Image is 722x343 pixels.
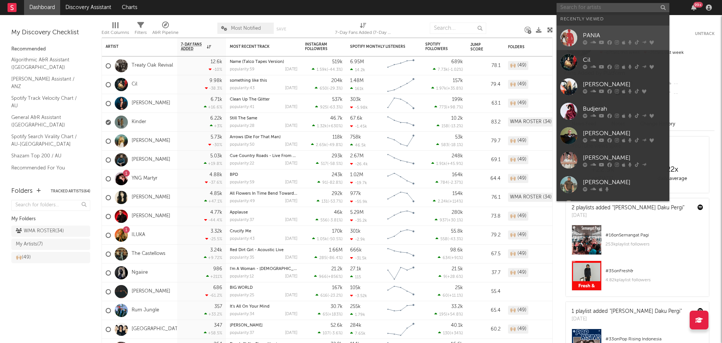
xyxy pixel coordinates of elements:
[315,86,343,91] div: ( )
[314,255,343,260] div: ( )
[312,67,343,72] div: ( )
[230,237,255,241] div: popularity: 43
[384,169,418,188] svg: Chart title
[328,68,341,72] span: -44.3 %
[210,116,222,121] div: 6.22k
[334,210,343,215] div: 46k
[230,210,248,215] a: Applause
[210,123,222,128] div: +3 %
[320,105,327,110] span: 925
[350,105,368,110] div: -5.98k
[230,79,297,83] div: something like this
[566,261,709,296] a: #35onFresh&4.82kplaylist followers
[435,236,463,241] div: ( )
[204,218,222,223] div: -44.4 %
[557,50,669,75] a: Cil
[350,248,362,253] div: 666k
[350,78,364,83] div: 1.48M
[350,218,367,223] div: -35.2k
[435,218,463,223] div: ( )
[350,199,367,204] div: -55.9k
[384,132,418,151] svg: Chart title
[317,180,343,185] div: ( )
[230,248,284,252] a: Red Dirt Girl - Acoustic Live
[230,286,253,290] a: BIG WORLD
[508,174,528,183] div: 🙌🏼 (49)
[132,213,170,220] a: [PERSON_NAME]
[433,199,463,204] div: ( )
[132,100,170,107] a: [PERSON_NAME]
[384,245,418,264] svg: Chart title
[230,248,297,252] div: Red Dirt Girl - Acoustic Live
[350,116,363,121] div: 67.6k
[350,44,407,49] div: Spotify Monthly Listeners
[230,192,313,196] a: All Flowers In Time Bend Towards The Sun
[230,256,254,260] div: popularity: 35
[328,181,341,185] span: -82.8 %
[11,215,90,224] div: My Folders
[135,28,147,37] div: Filters
[332,97,343,102] div: 537k
[230,105,254,109] div: popularity: 41
[350,180,367,185] div: -19.7k
[470,118,501,127] div: 83.2
[508,249,528,258] div: 🙌🏼 (49)
[332,229,343,234] div: 170k
[132,326,182,332] a: [GEOGRAPHIC_DATA]
[583,104,666,113] div: Budjerah
[135,19,147,41] div: Filters
[470,80,501,89] div: 79.4
[210,191,222,196] div: 4.85k
[431,86,463,91] div: ( )
[230,135,281,139] a: Arrows (Die For That Man)
[434,105,463,110] div: ( )
[452,154,463,159] div: 248k
[452,191,463,196] div: 154k
[106,44,162,49] div: Artist
[436,87,446,91] span: 1.97k
[425,42,452,51] div: Spotify Followers
[557,172,669,197] a: [PERSON_NAME]
[508,80,528,89] div: 🙌🏼 (49)
[230,173,297,177] div: BPD
[332,191,343,196] div: 292k
[285,105,297,109] div: [DATE]
[211,97,222,102] div: 6.71k
[470,99,501,108] div: 63.1
[230,135,297,139] div: Arrows (Die For That Man)
[384,56,418,75] svg: Chart title
[230,60,297,64] div: Name (Talco Tapes Version)
[231,26,261,31] span: Most Notified
[350,59,364,64] div: 6.95M
[508,212,528,221] div: 🙌🏼 (49)
[691,5,696,11] button: 99+
[305,42,331,51] div: Instagram Followers
[11,252,90,263] a: 🙌🏼(49)
[572,204,684,212] div: 2 playlists added
[211,135,222,140] div: 5.73k
[451,59,463,64] div: 689k
[132,157,170,163] a: [PERSON_NAME]
[605,276,703,285] div: 4.82k playlist followers
[451,116,463,121] div: 10.2k
[384,207,418,226] svg: Chart title
[285,256,297,260] div: [DATE]
[11,45,90,54] div: Recommended
[312,236,343,241] div: ( )
[328,237,341,241] span: -50.5 %
[328,162,341,166] span: -58.5 %
[350,135,361,140] div: 758k
[447,87,462,91] span: +35.8 %
[329,248,343,253] div: 1.66M
[664,89,714,99] div: --
[132,251,165,257] a: The Castellows
[230,67,255,72] div: popularity: 59
[508,155,528,164] div: 🙌🏼 (49)
[210,248,222,253] div: 3.24k
[557,123,669,148] a: [PERSON_NAME]
[132,194,170,201] a: [PERSON_NAME]
[319,256,326,260] span: 285
[332,135,343,140] div: 118k
[335,28,391,37] div: 7-Day Fans Added (7-Day Fans Added)
[51,189,90,193] button: Tracked Artists(64)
